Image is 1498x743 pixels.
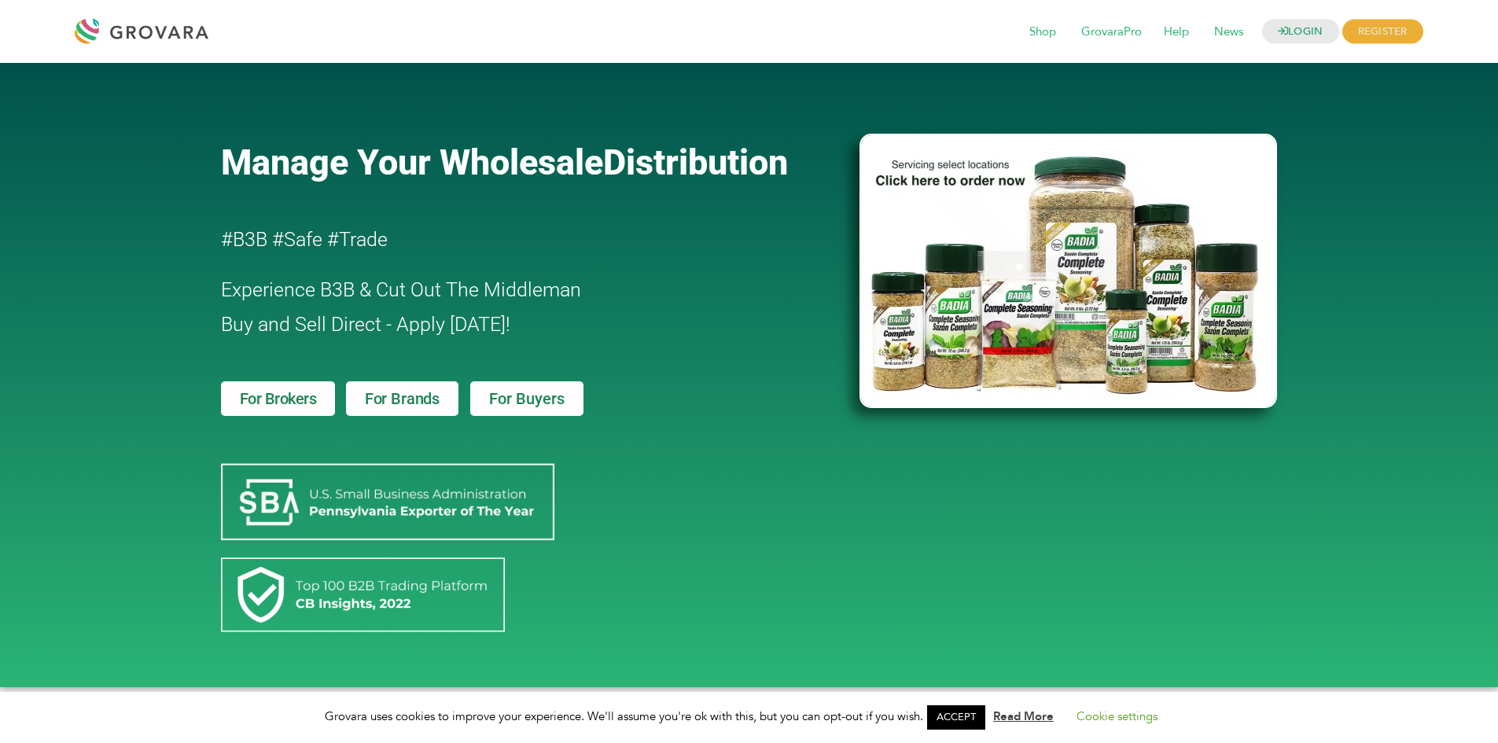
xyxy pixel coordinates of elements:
[221,142,834,183] a: Manage Your WholesaleDistribution
[1070,24,1153,41] a: GrovaraPro
[1070,17,1153,47] span: GrovaraPro
[1203,24,1254,41] a: News
[993,708,1054,724] a: Read More
[1018,17,1067,47] span: Shop
[470,381,583,416] a: For Buyers
[221,142,603,183] span: Manage Your Wholesale
[927,705,985,730] a: ACCEPT
[221,313,510,336] span: Buy and Sell Direct - Apply [DATE]!
[1153,24,1200,41] a: Help
[1203,17,1254,47] span: News
[603,142,788,183] span: Distribution
[221,223,770,257] h2: #B3B #Safe #Trade
[346,381,458,416] a: For Brands
[221,278,581,301] span: Experience B3B & Cut Out The Middleman
[240,391,317,406] span: For Brokers
[325,708,1173,724] span: Grovara uses cookies to improve your experience. We'll assume you're ok with this, but you can op...
[1077,708,1158,724] a: Cookie settings
[1018,24,1067,41] a: Shop
[1262,20,1339,44] a: LOGIN
[221,381,336,416] a: For Brokers
[1342,20,1423,44] span: REGISTER
[1153,17,1200,47] span: Help
[365,391,440,406] span: For Brands
[489,391,565,406] span: For Buyers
